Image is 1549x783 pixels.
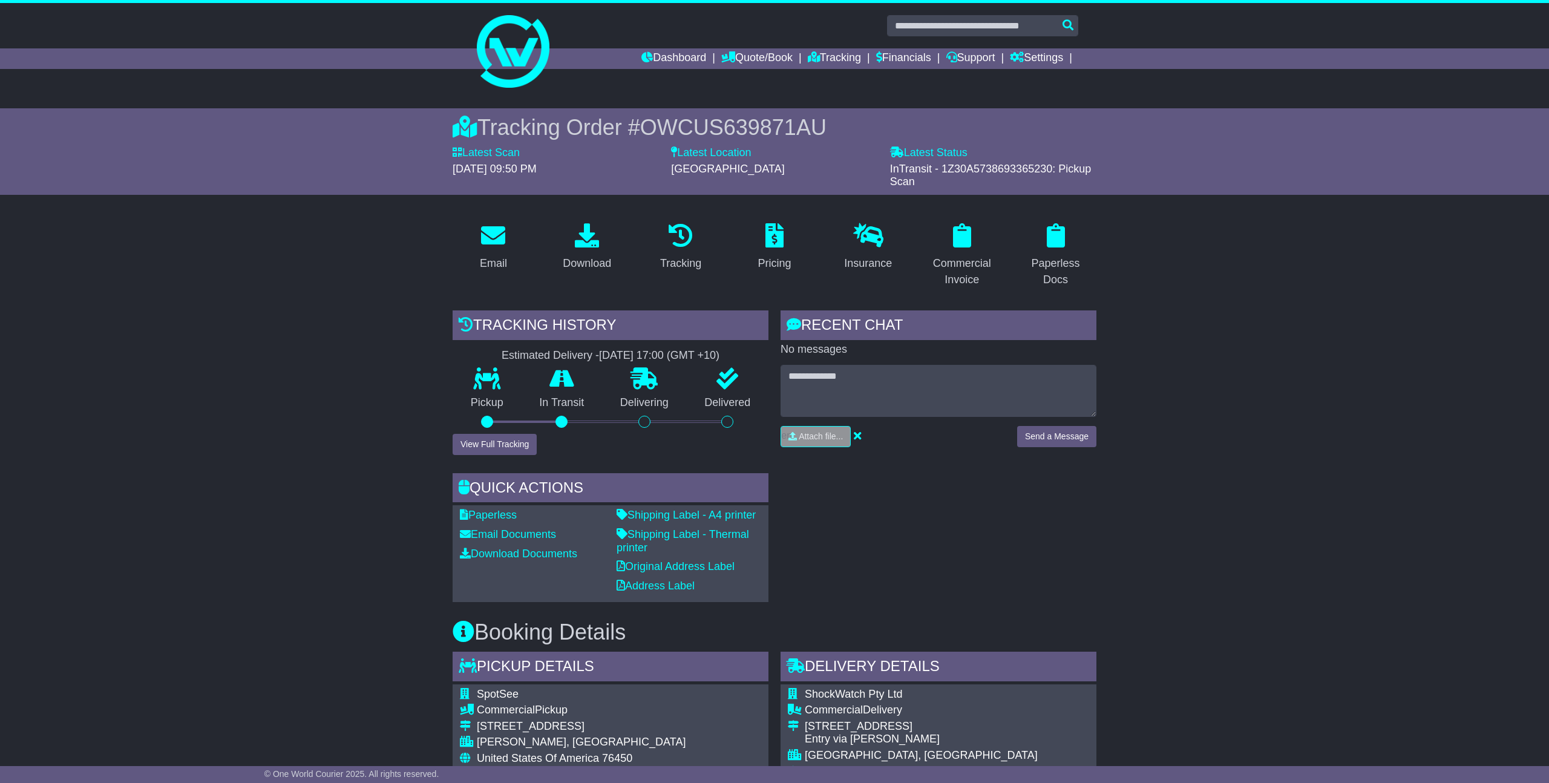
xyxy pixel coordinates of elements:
a: Financials [876,48,931,69]
a: Email Documents [460,528,556,540]
span: [GEOGRAPHIC_DATA] [805,765,918,778]
span: ShockWatch Pty Ltd [805,688,902,700]
span: Commercial [805,704,863,716]
span: [DATE] 09:50 PM [453,163,537,175]
div: Quick Actions [453,473,768,506]
div: Pickup [477,704,686,717]
div: Delivery [805,704,1079,717]
div: Pickup Details [453,652,768,684]
a: Support [946,48,995,69]
span: OWCUS639871AU [640,115,827,140]
a: Paperless [460,509,517,521]
a: Download [555,219,619,276]
label: Latest Status [890,146,968,160]
a: Shipping Label - Thermal printer [617,528,749,554]
button: Send a Message [1017,426,1096,447]
p: Pickup [453,396,522,410]
a: Paperless Docs [1015,219,1096,292]
span: [GEOGRAPHIC_DATA] [671,163,784,175]
div: Tracking Order # [453,114,1096,140]
span: © One World Courier 2025. All rights reserved. [264,769,439,779]
h3: Booking Details [453,620,1096,644]
div: Insurance [844,255,892,272]
p: Delivering [602,396,687,410]
div: Entry via [PERSON_NAME] [805,733,1079,746]
a: Email [472,219,515,276]
a: Insurance [836,219,900,276]
div: Commercial Invoice [929,255,995,288]
div: Tracking history [453,310,768,343]
div: RECENT CHAT [781,310,1096,343]
span: United States Of America [477,752,599,764]
div: [STREET_ADDRESS] [477,720,686,733]
a: Tracking [808,48,861,69]
span: Commercial [477,704,535,716]
a: Tracking [652,219,709,276]
span: SpotSee [477,688,519,700]
a: Quote/Book [721,48,793,69]
div: Tracking [660,255,701,272]
div: Paperless Docs [1023,255,1089,288]
a: Dashboard [641,48,706,69]
label: Latest Scan [453,146,520,160]
a: Settings [1010,48,1063,69]
a: Address Label [617,580,695,592]
div: Email [480,255,507,272]
div: [GEOGRAPHIC_DATA], [GEOGRAPHIC_DATA] [805,749,1079,762]
div: [PERSON_NAME], [GEOGRAPHIC_DATA] [477,736,686,749]
div: [STREET_ADDRESS] [805,720,1079,733]
a: Pricing [750,219,799,276]
div: Download [563,255,611,272]
div: [DATE] 17:00 (GMT +10) [599,349,719,362]
a: Original Address Label [617,560,735,572]
label: Latest Location [671,146,751,160]
a: Download Documents [460,548,577,560]
button: View Full Tracking [453,434,537,455]
span: InTransit - 1Z30A5738693365230: Pickup Scan [890,163,1092,188]
p: In Transit [522,396,603,410]
span: 76450 [602,752,632,764]
div: Pricing [758,255,791,272]
div: Delivery Details [781,652,1096,684]
a: Commercial Invoice [921,219,1003,292]
p: No messages [781,343,1096,356]
div: Estimated Delivery - [453,349,768,362]
a: Shipping Label - A4 printer [617,509,756,521]
p: Delivered [687,396,769,410]
span: 2220 [921,765,945,778]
